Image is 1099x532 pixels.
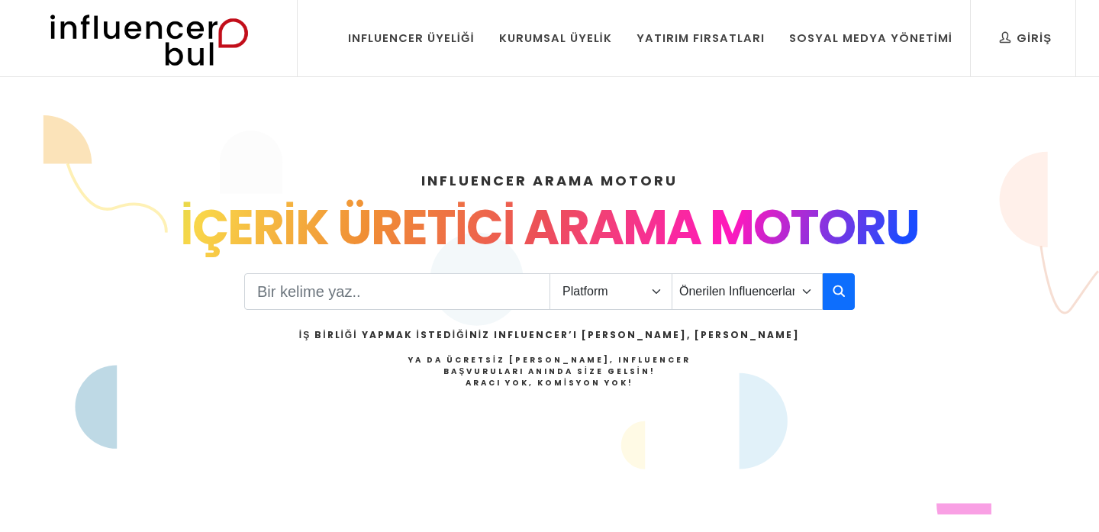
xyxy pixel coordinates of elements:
h4: INFLUENCER ARAMA MOTORU [55,170,1044,191]
div: Yatırım Fırsatları [637,30,765,47]
div: Giriş [1000,30,1052,47]
input: Search [244,273,550,310]
div: Influencer Üyeliği [348,30,475,47]
h4: Ya da Ücretsiz [PERSON_NAME], Influencer Başvuruları Anında Size Gelsin! [299,354,800,389]
div: İÇERİK ÜRETİCİ ARAMA MOTORU [55,191,1044,264]
h2: İş Birliği Yapmak İstediğiniz Influencer’ı [PERSON_NAME], [PERSON_NAME] [299,328,800,342]
div: Sosyal Medya Yönetimi [789,30,952,47]
strong: Aracı Yok, Komisyon Yok! [466,377,633,389]
div: Kurumsal Üyelik [499,30,612,47]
